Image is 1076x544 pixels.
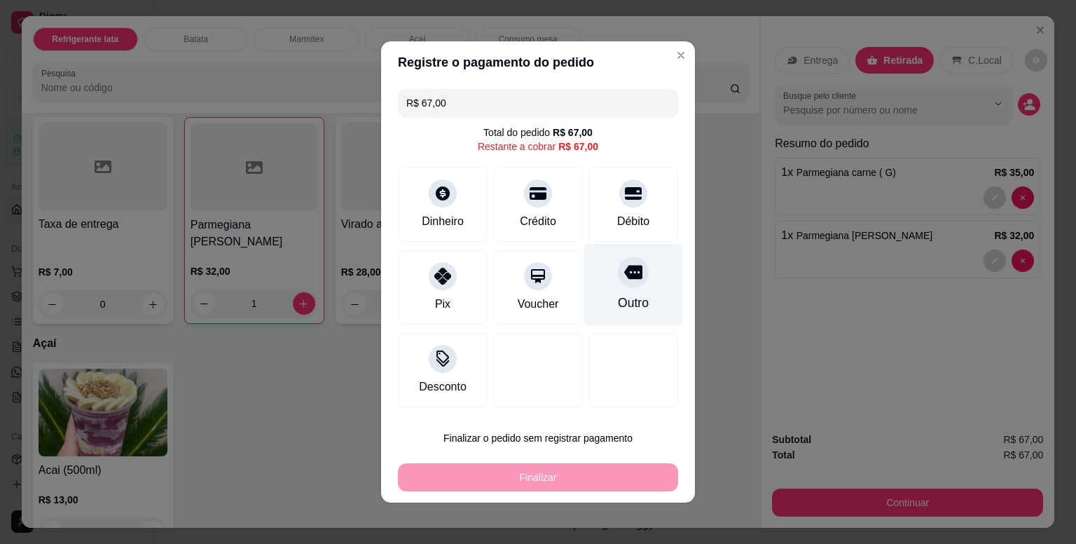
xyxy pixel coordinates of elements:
div: Dinheiro [422,213,464,230]
div: Crédito [520,213,556,230]
div: Outro [618,294,649,312]
button: Finalizar o pedido sem registrar pagamento [398,424,678,452]
div: Voucher [518,296,559,313]
div: R$ 67,00 [558,140,598,154]
div: Pix [435,296,450,313]
button: Close [670,44,692,67]
input: Ex.: hambúrguer de cordeiro [406,89,670,117]
div: R$ 67,00 [553,125,593,140]
header: Registre o pagamento do pedido [381,41,695,83]
div: Débito [617,213,649,230]
div: Restante a cobrar [478,140,598,154]
div: Total do pedido [483,125,593,140]
div: Desconto [419,379,467,395]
